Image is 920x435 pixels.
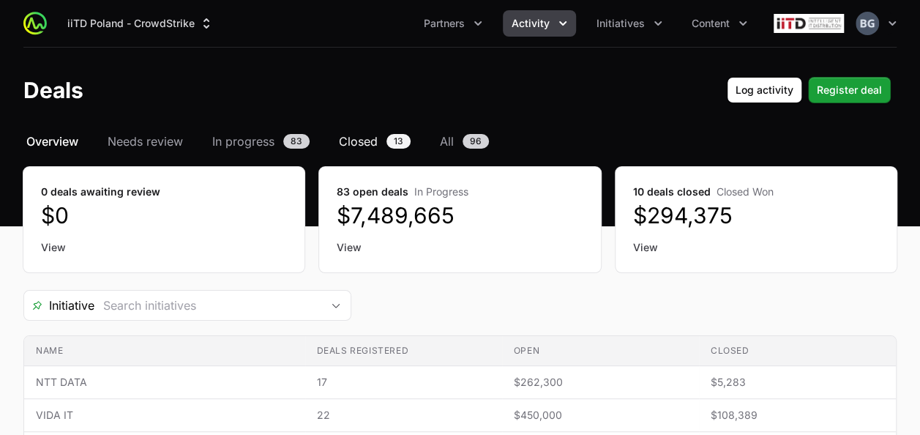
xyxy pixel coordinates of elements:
[23,77,83,103] h1: Deals
[24,297,94,314] span: Initiative
[692,16,730,31] span: Content
[717,185,774,198] span: Closed Won
[386,134,411,149] span: 13
[47,10,756,37] div: Main navigation
[317,408,490,423] span: 22
[512,16,550,31] span: Activity
[633,185,879,199] dt: 10 deals closed
[727,77,802,103] button: Log activity
[41,202,287,228] dd: $0
[633,240,879,255] a: View
[283,134,310,149] span: 83
[23,133,897,150] nav: Deals navigation
[59,10,222,37] div: Supplier switch menu
[415,10,491,37] button: Partners
[736,81,793,99] span: Log activity
[94,291,321,320] input: Search initiatives
[415,10,491,37] div: Partners menu
[596,16,645,31] span: Initiatives
[711,375,884,390] span: $5,283
[502,336,699,366] th: Open
[212,133,274,150] span: In progress
[727,77,891,103] div: Primary actions
[36,408,293,423] span: VIDA IT
[339,133,378,150] span: Closed
[856,12,879,35] img: Bartosz Galoch
[711,408,884,423] span: $108,389
[108,133,183,150] span: Needs review
[23,133,81,150] a: Overview
[23,12,47,35] img: ActivitySource
[437,133,492,150] a: All96
[414,185,468,198] span: In Progress
[305,336,502,366] th: Deals registered
[36,375,293,390] span: NTT DATA
[808,77,891,103] button: Register deal
[337,185,583,199] dt: 83 open deals
[337,202,583,228] dd: $7,489,665
[26,133,78,150] span: Overview
[514,375,687,390] span: $262,300
[514,408,687,423] span: $450,000
[503,10,576,37] div: Activity menu
[321,291,351,320] div: Open
[588,10,671,37] div: Initiatives menu
[24,336,305,366] th: Name
[41,240,287,255] a: View
[59,10,222,37] button: iiTD Poland - CrowdStrike
[503,10,576,37] button: Activity
[41,185,287,199] dt: 0 deals awaiting review
[699,336,896,366] th: Closed
[424,16,465,31] span: Partners
[683,10,756,37] button: Content
[317,375,490,390] span: 17
[105,133,186,150] a: Needs review
[817,81,882,99] span: Register deal
[774,9,844,38] img: iiTD Poland
[337,240,583,255] a: View
[336,133,414,150] a: Closed13
[588,10,671,37] button: Initiatives
[633,202,879,228] dd: $294,375
[463,134,489,149] span: 96
[209,133,313,150] a: In progress83
[683,10,756,37] div: Content menu
[440,133,454,150] span: All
